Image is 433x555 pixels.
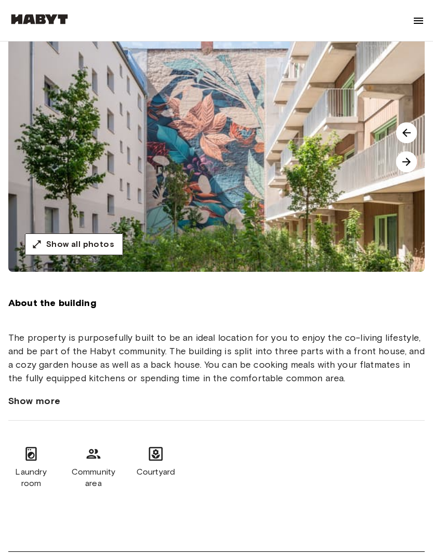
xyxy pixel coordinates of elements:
span: Community area [71,467,116,490]
button: Show all photos [25,234,123,256]
p: The property is purposefully built to be an ideal location for you to enjoy the co-living lifesty... [8,331,425,385]
span: About the building [8,297,425,310]
span: Show all photos [46,239,114,251]
img: Habyt [8,14,71,24]
span: Courtyard [137,467,175,478]
span: Laundry room [8,467,54,490]
img: image-carousel-arrow [396,123,417,144]
button: Show more [8,395,61,408]
img: image-carousel-arrow [396,152,417,173]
